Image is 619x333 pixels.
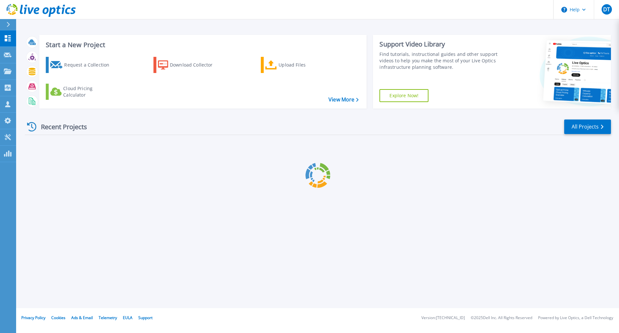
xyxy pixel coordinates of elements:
a: Support [138,315,152,320]
a: All Projects [564,120,611,134]
a: Upload Files [261,57,333,73]
div: Upload Files [279,58,330,71]
a: Privacy Policy [21,315,45,320]
a: Request a Collection [46,57,118,73]
a: Ads & Email [71,315,93,320]
h3: Start a New Project [46,41,359,48]
a: Cloud Pricing Calculator [46,84,118,100]
div: Cloud Pricing Calculator [63,85,115,98]
li: Powered by Live Optics, a Dell Technology [538,316,613,320]
div: Download Collector [170,58,221,71]
a: Explore Now! [379,89,428,102]
div: Request a Collection [64,58,116,71]
div: Find tutorials, instructional guides and other support videos to help you make the most of your L... [379,51,501,70]
a: Cookies [51,315,65,320]
a: View More [329,97,359,103]
a: Download Collector [153,57,225,73]
a: EULA [123,315,133,320]
a: Telemetry [99,315,117,320]
li: © 2025 Dell Inc. All Rights Reserved [471,316,532,320]
li: Version: [TECHNICAL_ID] [421,316,465,320]
span: DT [603,7,610,12]
div: Support Video Library [379,40,501,48]
div: Recent Projects [25,119,96,135]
